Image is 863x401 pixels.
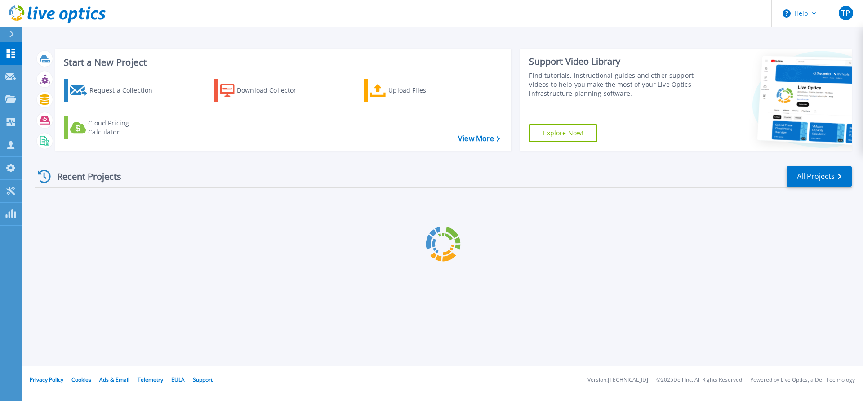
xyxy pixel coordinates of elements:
[88,119,160,137] div: Cloud Pricing Calculator
[171,376,185,383] a: EULA
[99,376,129,383] a: Ads & Email
[214,79,314,102] a: Download Collector
[64,79,164,102] a: Request a Collection
[30,376,63,383] a: Privacy Policy
[64,58,500,67] h3: Start a New Project
[71,376,91,383] a: Cookies
[529,71,698,98] div: Find tutorials, instructional guides and other support videos to help you make the most of your L...
[529,56,698,67] div: Support Video Library
[193,376,213,383] a: Support
[364,79,464,102] a: Upload Files
[64,116,164,139] a: Cloud Pricing Calculator
[89,81,161,99] div: Request a Collection
[841,9,850,17] span: TP
[388,81,460,99] div: Upload Files
[138,376,163,383] a: Telemetry
[787,166,852,187] a: All Projects
[458,134,500,143] a: View More
[237,81,309,99] div: Download Collector
[529,124,597,142] a: Explore Now!
[750,377,855,383] li: Powered by Live Optics, a Dell Technology
[587,377,648,383] li: Version: [TECHNICAL_ID]
[35,165,133,187] div: Recent Projects
[656,377,742,383] li: © 2025 Dell Inc. All Rights Reserved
